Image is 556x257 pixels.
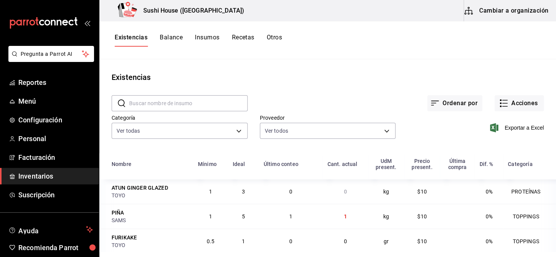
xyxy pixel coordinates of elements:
span: Suscripción [18,190,93,200]
span: Pregunta a Parrot AI [21,50,82,58]
button: Insumos [195,34,219,47]
button: Ordenar por [427,95,482,111]
button: Balance [160,34,183,47]
span: Menú [18,96,93,106]
span: 5 [242,213,245,220]
div: Precio present. [408,158,435,170]
span: 0 [344,238,347,244]
div: navigation tabs [115,34,282,47]
div: Categoría [508,161,532,167]
span: $10 [417,213,426,220]
button: Acciones [494,95,544,111]
button: Exportar a Excel [491,123,544,132]
button: open_drawer_menu [84,20,90,26]
span: 1 [242,238,245,244]
label: Categoría [112,115,248,120]
div: SAMS [112,216,189,224]
span: Reportes [18,77,93,88]
span: Ver todas [117,127,140,135]
span: Inventarios [18,171,93,181]
h3: Sushi House ([GEOGRAPHIC_DATA]) [137,6,244,15]
span: Recomienda Parrot [18,242,93,253]
div: UdM present. [373,158,399,170]
span: 0% [485,238,492,244]
td: kg [368,179,404,204]
div: Cant. actual [327,161,357,167]
span: 0 [289,238,292,244]
span: 1 [289,213,292,220]
div: TOYO [112,192,189,199]
div: FURIKAKE [112,234,137,241]
button: Recetas [232,34,254,47]
div: Dif. % [479,161,493,167]
div: ATUN GINGER GLAZED [112,184,168,192]
button: Otros [267,34,282,47]
span: 0% [485,213,492,220]
div: TOYO [112,241,189,249]
a: Pregunta a Parrot AI [5,55,94,63]
td: TOPPINGS [503,229,556,254]
label: Proveedor [260,115,396,120]
td: gr [368,229,404,254]
div: Nombre [112,161,131,167]
span: 0.5 [207,238,214,244]
span: 3 [242,189,245,195]
span: Configuración [18,115,93,125]
span: Facturación [18,152,93,163]
span: Ver todos [265,127,288,135]
div: Última compra [444,158,470,170]
span: 1 [209,189,212,195]
span: 0% [485,189,492,195]
span: 0 [344,189,347,195]
span: 0 [289,189,292,195]
span: Ayuda [18,225,83,234]
span: $10 [417,238,426,244]
div: Ideal [233,161,245,167]
span: 1 [344,213,347,220]
span: 1 [209,213,212,220]
td: PROTEÍNAS [503,179,556,204]
div: Último conteo [264,161,298,167]
div: Existencias [112,72,151,83]
div: Mínimo [198,161,217,167]
input: Buscar nombre de insumo [129,96,248,111]
button: Existencias [115,34,148,47]
div: PIÑA [112,209,124,216]
td: kg [368,204,404,229]
td: TOPPINGS [503,204,556,229]
button: Pregunta a Parrot AI [8,46,94,62]
span: $10 [417,189,426,195]
span: Personal [18,133,93,144]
